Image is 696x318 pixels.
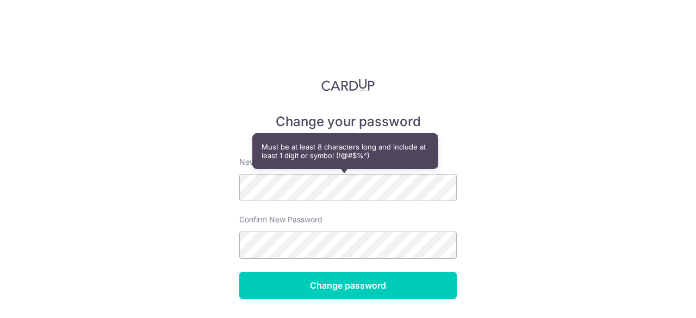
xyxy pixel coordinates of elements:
img: CardUp Logo [321,78,375,91]
input: Change password [239,272,457,299]
label: New password [239,157,293,167]
div: Must be at least 8 characters long and include at least 1 digit or symbol (!@#$%^) [253,134,438,169]
label: Confirm New Password [239,214,322,225]
h5: Change your password [239,113,457,130]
